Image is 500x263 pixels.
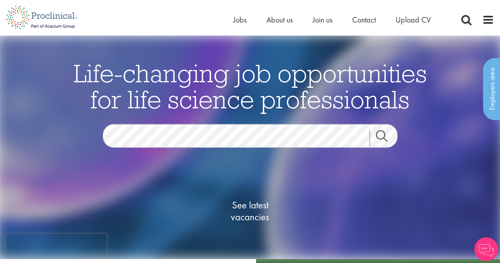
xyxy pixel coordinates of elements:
a: Job search submit button [370,130,404,146]
a: See latestvacancies [211,167,290,254]
img: Chatbot [474,237,498,261]
span: Life-changing job opportunities for life science professionals [74,57,427,115]
a: About us [266,15,293,25]
iframe: reCAPTCHA [6,234,107,257]
span: See latest vacancies [211,199,290,223]
a: Jobs [233,15,247,25]
a: Join us [313,15,332,25]
a: Upload CV [396,15,431,25]
a: Contact [352,15,376,25]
